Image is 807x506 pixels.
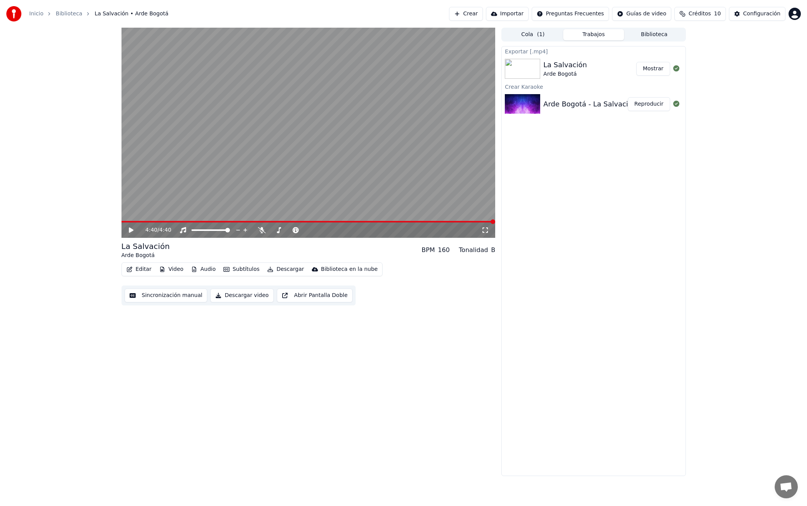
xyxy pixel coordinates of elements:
[532,7,609,21] button: Preguntas Frecuentes
[264,264,307,275] button: Descargar
[502,46,685,56] div: Exportar [.mp4]
[210,289,273,302] button: Descargar video
[438,246,450,255] div: 160
[636,62,670,76] button: Mostrar
[277,289,353,302] button: Abrir Pantalla Doble
[459,246,488,255] div: Tonalidad
[612,7,671,21] button: Guías de video
[321,265,378,273] div: Biblioteca en la nube
[188,264,219,275] button: Audio
[689,10,711,18] span: Créditos
[159,226,171,234] span: 4:40
[714,10,721,18] span: 10
[29,10,168,18] nav: breadcrumb
[56,10,82,18] a: Biblioteca
[502,82,685,91] div: Crear Karaoke
[123,264,155,275] button: Editar
[537,31,545,38] span: ( 1 )
[121,241,170,252] div: La Salvación
[145,226,164,234] div: /
[449,7,483,21] button: Crear
[543,99,637,109] div: Arde Bogotá - La Salvación
[674,7,726,21] button: Créditos10
[491,246,495,255] div: B
[628,97,670,111] button: Reproducir
[624,29,685,40] button: Biblioteca
[743,10,780,18] div: Configuración
[6,6,22,22] img: youka
[145,226,157,234] span: 4:40
[543,70,587,78] div: Arde Bogotá
[29,10,43,18] a: Inicio
[503,29,563,40] button: Cola
[220,264,263,275] button: Subtítulos
[95,10,168,18] span: La Salvación • Arde Bogotá
[563,29,624,40] button: Trabajos
[125,289,208,302] button: Sincronización manual
[422,246,435,255] div: BPM
[486,7,529,21] button: Importar
[543,60,587,70] div: La Salvación
[156,264,186,275] button: Video
[729,7,785,21] button: Configuración
[775,475,798,498] div: Obre el xat
[121,252,170,259] div: Arde Bogotá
